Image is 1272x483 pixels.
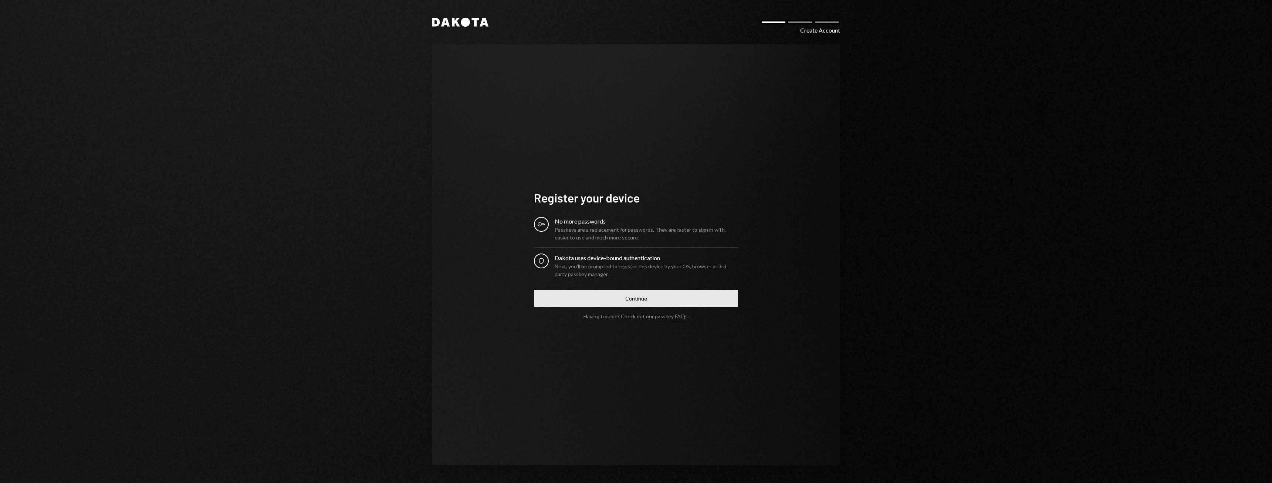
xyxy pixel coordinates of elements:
[555,262,738,278] div: Next, you’ll be prompted to register this device by your OS, browser or 3rd party passkey manager.
[534,190,738,205] h1: Register your device
[555,217,738,226] div: No more passwords
[534,290,738,307] button: Continue
[583,313,689,319] div: Having trouble? Check out our .
[555,254,738,262] div: Dakota uses device-bound authentication
[655,313,688,320] a: passkey FAQs
[555,226,738,241] div: Passkeys are a replacement for passwords. They are faster to sign in with, easier to use and much...
[800,26,840,35] div: Create Account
